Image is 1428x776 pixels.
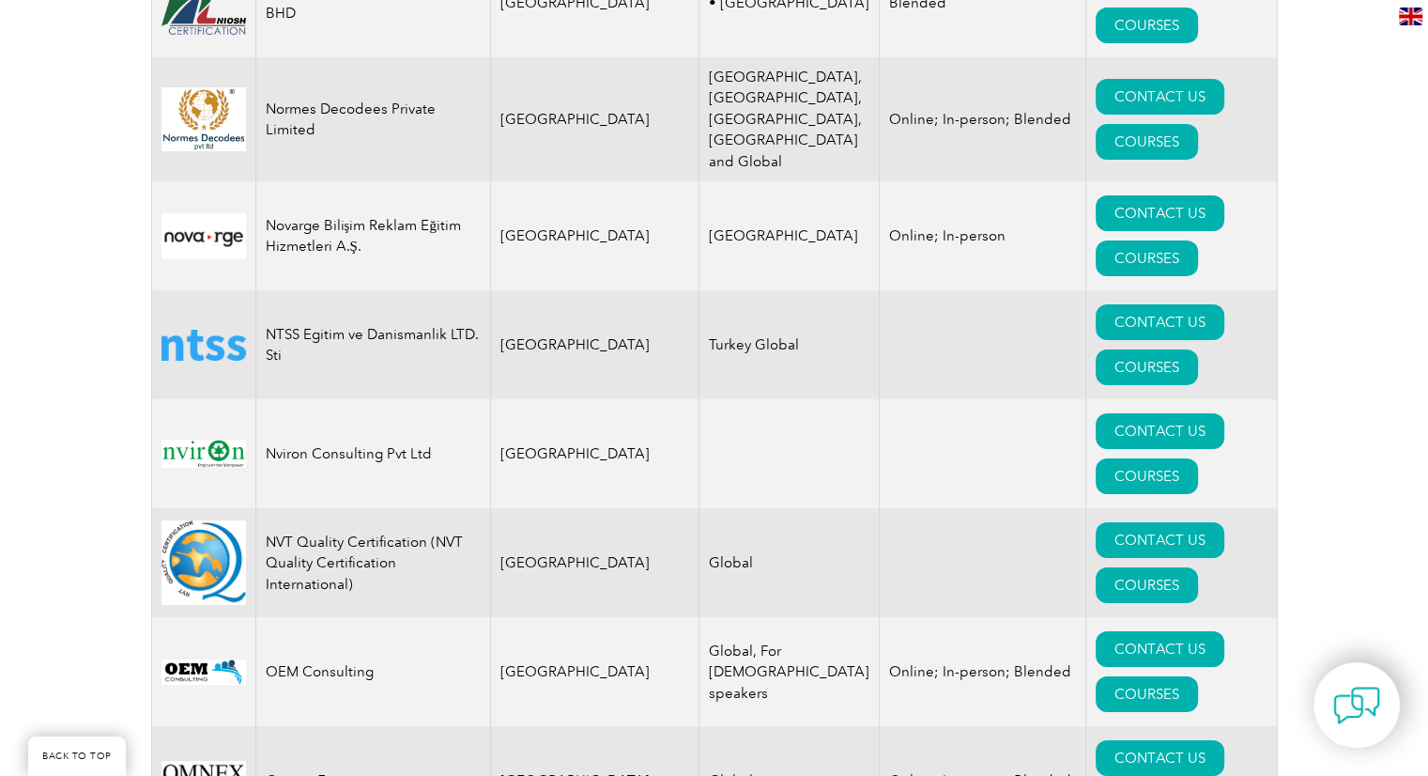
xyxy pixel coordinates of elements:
[1096,631,1224,667] a: CONTACT US
[1096,8,1198,43] a: COURSES
[1096,458,1198,494] a: COURSES
[699,617,880,726] td: Global, For [DEMOGRAPHIC_DATA] speakers
[1096,522,1224,558] a: CONTACT US
[1096,740,1224,776] a: CONTACT US
[699,181,880,290] td: [GEOGRAPHIC_DATA]
[255,181,490,290] td: Novarge Bilişim Reklam Eğitim Hizmetleri A.Ş.
[255,508,490,617] td: NVT Quality Certification (NVT Quality Certification International)
[490,508,699,617] td: [GEOGRAPHIC_DATA]
[161,440,246,468] img: 8c6e383d-39a3-ec11-983f-002248154ade-logo.jpg
[161,520,246,605] img: f8318ad0-2dc2-eb11-bacc-0022481832e0-logo.png
[699,57,880,182] td: [GEOGRAPHIC_DATA], [GEOGRAPHIC_DATA], [GEOGRAPHIC_DATA], [GEOGRAPHIC_DATA] and Global
[1096,413,1224,449] a: CONTACT US
[1096,567,1198,603] a: COURSES
[490,181,699,290] td: [GEOGRAPHIC_DATA]
[880,181,1086,290] td: Online; In-person
[255,617,490,726] td: OEM Consulting
[490,57,699,182] td: [GEOGRAPHIC_DATA]
[1333,682,1380,729] img: contact-chat.png
[1096,676,1198,712] a: COURSES
[161,330,246,361] img: bab05414-4b4d-ea11-a812-000d3a79722d-logo.png
[28,737,126,776] a: BACK TO TOP
[161,87,246,151] img: e7b63985-9dc1-ec11-983f-002248d3b10e-logo.png
[1096,79,1224,115] a: CONTACT US
[1096,195,1224,231] a: CONTACT US
[1096,241,1198,276] a: COURSES
[880,57,1086,182] td: Online; In-person; Blended
[699,508,880,617] td: Global
[161,660,246,685] img: 931107cc-606f-eb11-a812-00224815377e-logo.png
[161,213,246,259] img: 57350245-2fe8-ed11-8848-002248156329-logo.jpg
[490,617,699,726] td: [GEOGRAPHIC_DATA]
[880,617,1086,726] td: Online; In-person; Blended
[490,399,699,508] td: [GEOGRAPHIC_DATA]
[255,290,490,399] td: NTSS Egitim ve Danismanlik LTD. Sti
[1096,304,1224,340] a: CONTACT US
[255,399,490,508] td: Nviron Consulting Pvt Ltd
[699,290,880,399] td: Turkey Global
[1399,8,1422,25] img: en
[255,57,490,182] td: Normes Decodees Private Limited
[1096,349,1198,385] a: COURSES
[1096,124,1198,160] a: COURSES
[490,290,699,399] td: [GEOGRAPHIC_DATA]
